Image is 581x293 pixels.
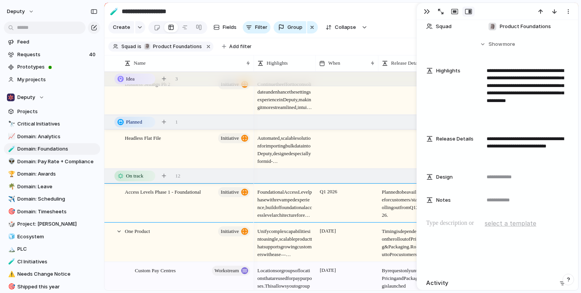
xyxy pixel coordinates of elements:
[4,218,100,230] a: 🎲Project: [PERSON_NAME]
[89,51,97,59] span: 40
[210,21,240,33] button: Fields
[142,42,203,51] button: 🗿Product Foundations
[17,220,97,228] span: Project: [PERSON_NAME]
[8,157,13,166] div: 👽
[4,256,100,268] a: 🧪CI Initiatives
[7,8,25,15] span: deputy
[135,266,176,275] span: Custom Pay Centres
[17,245,97,253] span: PLC
[17,233,97,241] span: Ecosystem
[17,145,97,153] span: Domain: Foundations
[4,143,100,155] a: 🧪Domain: Foundations
[4,281,100,293] div: 🎯Shipped this year
[7,258,15,266] button: 🧪
[4,206,100,218] div: 🎯Domain: Timesheets
[108,5,120,18] button: 🧪
[254,223,315,258] span: Unify complex capabilities into a single, scalable product that supports growing customers with e...
[8,220,13,229] div: 🎲
[110,6,118,17] div: 🧪
[7,233,15,241] button: 🧊
[126,118,142,126] span: Planned
[221,133,239,144] span: initiative
[212,266,250,276] button: workstream
[126,75,134,83] span: Idea
[274,21,306,33] button: Group
[8,257,13,266] div: 🧪
[318,226,338,236] span: [DATE]
[17,108,97,116] span: Projects
[4,61,100,73] a: Prototypes
[8,195,13,204] div: ✈️
[8,120,13,129] div: 🔭
[17,283,97,291] span: Shipped this year
[4,268,100,280] a: ⚠️Needs Change Notice
[17,270,97,278] span: Needs Change Notice
[379,223,426,258] span: Timing is dependent on the roll out of Pricing & Packaging. Roll out to Pro customers
[318,266,338,275] span: [DATE]
[144,44,150,50] div: 🗿
[7,158,15,166] button: 👽
[8,245,13,254] div: 🏔️
[221,187,239,198] span: initiative
[4,49,100,60] a: Requests40
[3,5,38,18] button: deputy
[218,226,250,236] button: initiative
[4,231,100,243] a: 🧊Ecosystem
[17,94,35,101] span: Deputy
[4,168,100,180] a: 🏆Domain: Awards
[17,170,97,178] span: Domain: Awards
[221,226,239,237] span: initiative
[17,133,97,141] span: Domain: Analytics
[254,76,315,111] span: Continue the effort to consolidate and enhance the settings experience in Deputy, making it more ...
[318,187,339,196] span: Q1 2026
[7,270,15,278] button: ⚠️
[125,133,161,142] span: Headless Flat File
[125,187,201,196] span: Access Levels Phase 1 - Foundational
[125,226,150,235] span: One Product
[218,133,250,143] button: initiative
[4,131,100,142] a: 📈Domain: Analytics
[4,92,100,103] button: Deputy
[7,283,15,291] button: 🎯
[335,23,356,31] span: Collapse
[7,245,15,253] button: 🏔️
[17,158,97,166] span: Domain: Pay Rate + Compliance
[328,59,340,67] span: When
[138,43,141,50] span: is
[4,156,100,167] div: 👽Domain: Pay Rate + Compliance
[7,195,15,203] button: ✈️
[17,195,97,203] span: Domain: Scheduling
[4,193,100,205] a: ✈️Domain: Scheduling
[17,183,97,191] span: Domain: Leave
[8,132,13,141] div: 📈
[4,181,100,193] a: 🌴Domain: Leave
[7,133,15,141] button: 📈
[321,21,360,33] button: Collapse
[136,42,143,51] button: is
[121,43,136,50] span: Squad
[489,40,502,48] span: Show
[4,106,100,117] a: Projects
[436,135,474,143] span: Release Details
[17,51,87,59] span: Requests
[436,67,460,75] span: Highlights
[134,59,146,67] span: Name
[4,36,100,48] a: Feed
[7,120,15,128] button: 🔭
[500,23,551,30] span: Product Foundations
[17,38,97,46] span: Feed
[255,23,267,31] span: Filter
[7,220,15,228] button: 🎲
[17,63,97,71] span: Prototypes
[7,183,15,191] button: 🌴
[17,208,97,216] span: Domain: Timesheets
[218,79,250,89] button: initiative
[8,282,13,291] div: 🎯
